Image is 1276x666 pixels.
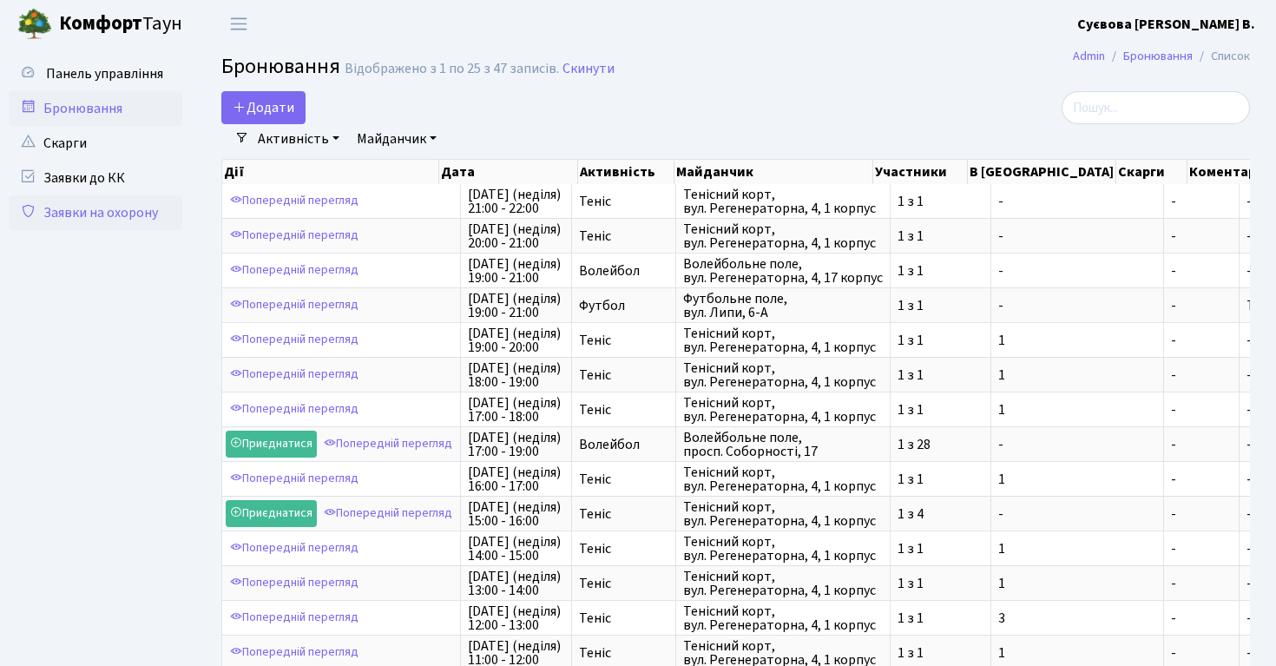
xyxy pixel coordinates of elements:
[1171,368,1232,382] span: -
[998,368,1156,382] span: 1
[1171,438,1232,452] span: -
[579,229,668,243] span: Теніс
[579,299,668,313] span: Футбол
[1246,331,1252,350] span: -
[674,160,873,184] th: Майданчик
[683,396,883,424] span: Тенісний корт, вул. Регенераторна, 4, 1 корпус
[1246,227,1252,246] span: -
[579,264,668,278] span: Волейбол
[578,160,675,184] th: Активність
[226,570,363,597] a: Попередній перегляд
[898,611,983,625] span: 1 з 1
[9,126,182,161] a: Скарги
[1171,577,1232,590] span: -
[226,604,363,631] a: Попередній перегляд
[9,91,182,126] a: Бронювання
[468,465,564,493] span: [DATE] (неділя) 16:00 - 17:00
[683,188,883,215] span: Тенісний корт, вул. Регенераторна, 4, 1 корпус
[998,195,1156,208] span: -
[468,431,564,458] span: [DATE] (неділя) 17:00 - 19:00
[226,639,363,666] a: Попередній перегляд
[998,229,1156,243] span: -
[562,61,615,77] a: Скинути
[579,646,668,660] span: Теніс
[345,61,559,77] div: Відображено з 1 по 25 з 47 записів.
[468,361,564,389] span: [DATE] (неділя) 18:00 - 19:00
[579,403,668,417] span: Теніс
[579,368,668,382] span: Теніс
[1171,542,1232,556] span: -
[998,472,1156,486] span: 1
[683,292,883,320] span: Футбольне поле, вул. Липи, 6-А
[468,500,564,528] span: [DATE] (неділя) 15:00 - 16:00
[898,229,983,243] span: 1 з 1
[319,500,457,527] a: Попередній перегляд
[683,465,883,493] span: Тенісний корт, вул. Регенераторна, 4, 1 корпус
[468,604,564,632] span: [DATE] (неділя) 12:00 - 13:00
[226,188,363,214] a: Попередній перегляд
[579,472,668,486] span: Теніс
[998,438,1156,452] span: -
[1171,195,1232,208] span: -
[226,396,363,423] a: Попередній перегляд
[226,257,363,284] a: Попередній перегляд
[226,361,363,388] a: Попередній перегляд
[46,64,163,83] span: Панель управління
[683,500,883,528] span: Тенісний корт, вул. Регенераторна, 4, 1 корпус
[683,535,883,563] span: Тенісний корт, вул. Регенераторна, 4, 1 корпус
[1246,504,1252,524] span: -
[221,91,306,124] button: Додати
[683,326,883,354] span: Тенісний корт, вул. Регенераторна, 4, 1 корпус
[1246,609,1252,628] span: -
[1062,91,1250,124] input: Пошук...
[579,507,668,521] span: Теніс
[1246,366,1252,385] span: -
[226,222,363,249] a: Попередній перегляд
[898,438,983,452] span: 1 з 28
[683,431,883,458] span: Волейбольне поле, просп. Соборності, 17
[579,438,668,452] span: Волейбол
[998,542,1156,556] span: 1
[898,195,983,208] span: 1 з 1
[468,535,564,563] span: [DATE] (неділя) 14:00 - 15:00
[898,542,983,556] span: 1 з 1
[350,124,444,154] a: Майданчик
[226,326,363,353] a: Попередній перегляд
[226,535,363,562] a: Попередній перегляд
[1246,435,1252,454] span: -
[579,611,668,625] span: Теніс
[468,326,564,354] span: [DATE] (неділя) 19:00 - 20:00
[1171,507,1232,521] span: -
[319,431,457,458] a: Попередній перегляд
[579,333,668,347] span: Теніс
[998,577,1156,590] span: 1
[873,160,968,184] th: Участники
[468,396,564,424] span: [DATE] (неділя) 17:00 - 18:00
[579,195,668,208] span: Теніс
[683,257,883,285] span: Волейбольне поле, вул. Регенераторна, 4, 17 корпус
[468,188,564,215] span: [DATE] (неділя) 21:00 - 22:00
[998,264,1156,278] span: -
[1047,38,1276,75] nav: breadcrumb
[579,542,668,556] span: Теніс
[9,195,182,230] a: Заявки на охорону
[1073,47,1105,65] a: Admin
[998,646,1156,660] span: 1
[998,403,1156,417] span: 1
[998,299,1156,313] span: -
[1077,15,1255,34] b: Суєвова [PERSON_NAME] В.
[898,368,983,382] span: 1 з 1
[1171,299,1232,313] span: -
[1171,333,1232,347] span: -
[1246,574,1252,593] span: -
[9,161,182,195] a: Заявки до КК
[226,500,317,527] a: Приєднатися
[226,292,363,319] a: Попередній перегляд
[1171,403,1232,417] span: -
[1171,646,1232,660] span: -
[1193,47,1250,66] li: Список
[898,472,983,486] span: 1 з 1
[898,577,983,590] span: 1 з 1
[468,570,564,597] span: [DATE] (неділя) 13:00 - 14:00
[1246,261,1252,280] span: -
